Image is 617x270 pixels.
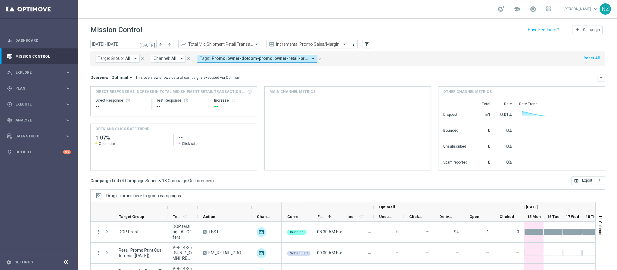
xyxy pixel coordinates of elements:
[231,98,236,103] button: refresh
[182,214,187,219] i: refresh
[111,75,128,80] span: Optimail
[443,89,492,94] h4: Other channel metrics
[171,56,176,61] span: All
[358,213,363,220] span: Calculate column
[7,134,71,139] button: Data Studio keyboard_arrow_right
[15,134,65,138] span: Data Studio
[454,229,459,234] span: 94
[475,157,490,167] div: 0
[425,229,429,234] span: —
[133,56,138,61] i: arrow_drop_down
[566,214,579,219] span: 17 Wed
[90,26,142,34] h1: Mission Control
[7,118,12,123] i: track_changes
[317,229,414,234] span: 08:30 AM Eastern Time (New York) (UTC -04:00)
[139,41,156,47] i: [DATE]
[65,69,71,75] i: keyboard_arrow_right
[290,230,304,234] span: Running
[7,86,71,91] div: gps_fixed Plan keyboard_arrow_right
[527,214,541,219] span: 15 Mon
[439,214,454,219] span: Delivered
[125,56,130,61] span: All
[528,28,559,32] input: Have Feedback?
[7,54,71,59] button: Mission Control
[15,144,63,160] a: Optibot
[310,56,316,61] i: arrow_drop_down
[266,40,349,48] ng-select: Incremental Promo Sales/Margin
[6,259,11,265] i: settings
[7,38,71,43] button: equalizer Dashboard
[214,98,252,103] div: Increase
[526,205,538,209] span: [DATE]
[95,126,149,132] h4: OPEN AND CLICK RATE TREND
[173,224,192,240] span: DOP testing - All Offers
[347,214,358,219] span: Increase
[203,251,207,255] span: A
[173,214,182,219] span: Templates
[574,178,579,183] i: open_in_browser
[106,193,181,198] span: Drag columns here to group campaigns
[475,125,490,135] div: 0
[443,125,467,135] div: Bounced
[7,102,71,107] div: play_circle_outline Execute keyboard_arrow_right
[122,178,212,183] span: 4 Campaign Series & 18 Campaign Occurrences
[96,250,101,256] i: more_vert
[368,251,371,256] span: —
[119,229,139,235] span: DOP Proof
[167,42,171,46] i: arrow_forward
[287,250,311,256] colored-tag: Scheduled
[95,134,169,141] h2: 1.07%
[317,55,323,62] button: close
[290,251,308,255] span: Scheduled
[486,250,489,255] span: —
[583,28,600,32] span: Campaign
[95,89,245,94] span: Direct Response VS Increase In Total Mid Shipment Retail Transaction Amount
[7,32,71,48] div: Dashboard
[600,3,611,15] div: NZ
[119,214,144,219] span: Target Group
[257,248,266,258] img: Optimail
[140,57,145,61] i: close
[597,74,605,81] button: keyboard_arrow_down
[563,5,600,14] a: [PERSON_NAME]keyboard_arrow_down
[270,89,316,94] h4: Main channel metrics
[500,214,514,219] span: Clicked
[139,40,157,49] button: [DATE]
[15,87,65,90] span: Plan
[212,56,308,61] span: Promo, owner-dotcom-promo, owner-retail-promo, promo
[186,55,191,62] button: close
[14,260,33,264] a: Settings
[257,214,271,219] span: Channel
[469,214,484,219] span: Opened
[519,102,600,106] div: Rate Trend
[443,157,467,167] div: Spam reported
[318,57,322,61] i: close
[63,150,71,154] div: +10
[583,55,600,61] button: Reset All
[7,70,71,75] button: person_search Explore keyboard_arrow_right
[599,75,603,80] i: keyboard_arrow_down
[409,214,424,219] span: Clicked & Responded
[572,26,603,34] button: add Campaign
[7,86,12,91] i: gps_fixed
[95,103,146,110] div: --
[7,144,71,160] div: Optibot
[595,176,605,185] button: more_vert
[395,250,399,255] span: —
[597,178,602,183] i: more_vert
[140,55,145,62] button: close
[363,40,371,48] button: filter_alt
[157,40,165,48] button: arrow_back
[497,109,512,119] div: 0.01%
[208,250,246,256] span: EM_RETAIL_PROMO
[179,56,184,61] i: arrow_drop_down
[7,86,65,91] div: Plan
[119,247,162,258] span: Retail Promo Print Customers (June 2024)
[497,157,512,167] div: 0%
[15,71,65,74] span: Explore
[351,42,356,47] i: more_vert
